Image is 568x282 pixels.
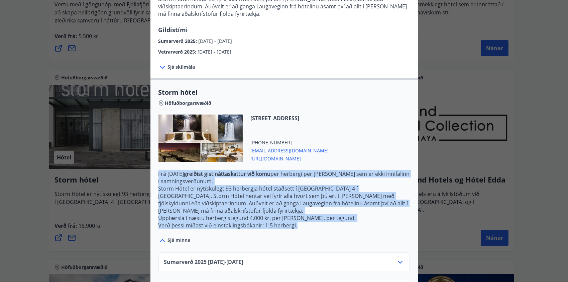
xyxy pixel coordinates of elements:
[251,146,329,154] span: [EMAIL_ADDRESS][DOMAIN_NAME]
[158,38,199,44] span: Sumarverð 2025 :
[158,170,410,185] p: Frá [DATE] per herbergi per [PERSON_NAME] sem er ekki innifalinn í samningsverðunum.
[198,49,232,55] span: [DATE] - [DATE]
[158,185,410,214] p: Storm Hótel er nýtískulegt 93 herbergja hótel staðsett í [GEOGRAPHIC_DATA] 4 í [GEOGRAPHIC_DATA]....
[199,38,232,44] span: [DATE] - [DATE]
[158,88,410,97] span: Storm hótel
[184,170,271,178] strong: greiðist gistináttaskattur við komu
[251,154,329,162] span: [URL][DOMAIN_NAME]
[165,100,212,107] span: Höfuðborgarsvæðið
[158,49,198,55] span: Vetrarverð 2025 :
[251,139,329,146] span: [PHONE_NUMBER]
[168,64,195,70] span: Sjá skilmála
[158,26,188,34] span: Gildistími
[251,115,329,122] span: [STREET_ADDRESS]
